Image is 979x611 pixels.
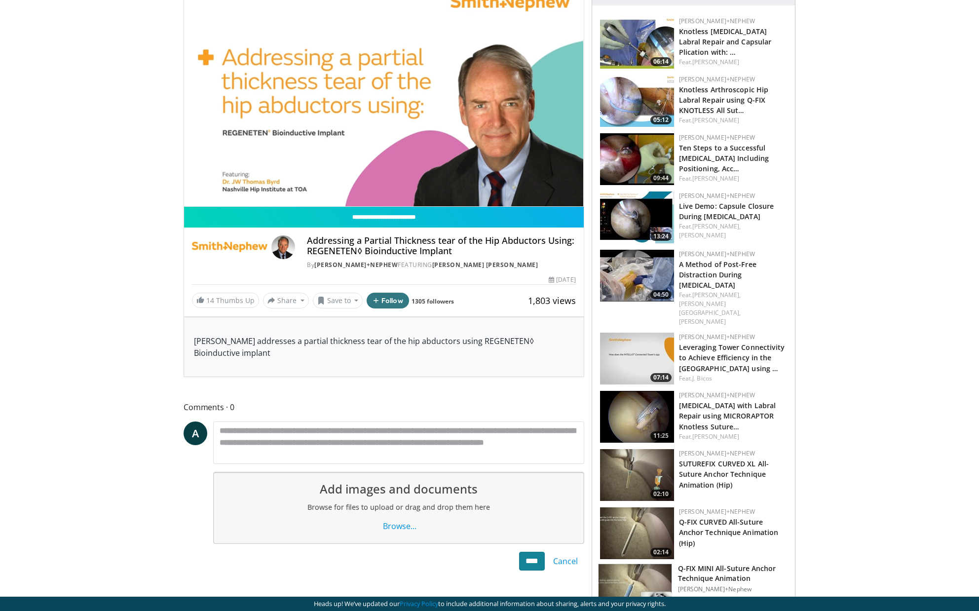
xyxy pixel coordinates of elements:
[184,421,207,445] a: A
[307,235,575,257] h4: Addressing a Partial Thickness tear of the Hip Abductors Using: REGENETEN◊ Bioinductive Implant
[679,432,787,441] div: Feat.
[600,333,674,384] a: 07:14
[678,595,707,603] p: 1.2K views
[600,17,674,69] a: 06:14
[206,296,214,305] span: 14
[679,333,755,341] a: [PERSON_NAME]+Nephew
[679,374,787,383] div: Feat.
[600,75,674,127] a: 05:12
[600,191,674,243] a: 13:24
[313,293,363,308] button: Save to
[679,300,741,317] a: [PERSON_NAME][GEOGRAPHIC_DATA],
[679,201,774,221] a: Live Demo: Capsule Closure During [MEDICAL_DATA]
[692,58,739,66] a: [PERSON_NAME]
[271,235,295,259] img: Avatar
[679,250,755,258] a: [PERSON_NAME]+Nephew
[600,17,674,69] img: 9e8ee752-f27c-48fa-8abe-87618a9a446b.150x105_q85_crop-smart_upscale.jpg
[367,293,409,308] button: Follow
[650,174,672,183] span: 09:44
[547,552,584,571] a: Cancel
[600,449,674,501] a: 02:10
[650,431,672,440] span: 11:25
[678,585,789,593] p: [PERSON_NAME]+Nephew
[679,85,769,115] a: Knotless Arthroscopic Hip Labral Repair using Q-FIX KNOTLESS All Sut…
[679,133,755,142] a: [PERSON_NAME]+Nephew
[692,222,741,230] a: [PERSON_NAME],
[692,432,739,441] a: [PERSON_NAME]
[600,191,674,243] img: 446fef76-ed94-4549-b095-44d2292a79d8.150x105_q85_crop-smart_upscale.jpg
[679,507,755,516] a: [PERSON_NAME]+Nephew
[192,293,259,308] a: 14 Thumbs Up
[650,548,672,557] span: 02:14
[679,260,756,290] a: A Method of Post-Free Distraction During [MEDICAL_DATA]
[679,343,785,373] a: Leveraging Tower Connectivity to Achieve Efficiency in the [GEOGRAPHIC_DATA] using …
[600,449,674,501] img: f80ddeff-097c-495e-b973-cc0cef321a0a.150x105_q85_crop-smart_upscale.jpg
[679,143,769,173] a: Ten Steps to a Successful [MEDICAL_DATA] Including Positioning, Acc…
[549,275,575,284] div: [DATE]
[692,174,739,183] a: [PERSON_NAME]
[650,115,672,124] span: 05:12
[692,374,712,382] a: J. Bicos
[679,317,726,326] a: [PERSON_NAME]
[600,391,674,443] a: 11:25
[263,293,309,308] button: Share
[692,116,739,124] a: [PERSON_NAME]
[692,291,741,299] a: [PERSON_NAME],
[600,75,674,127] img: 2815a48e-8d1b-462f-bcb9-c1506bbb46b9.150x105_q85_crop-smart_upscale.jpg
[600,391,674,443] img: 428d3874-6951-44fe-bc59-bad576715255.150x105_q85_crop-smart_upscale.jpg
[650,57,672,66] span: 06:14
[600,133,674,185] img: 2e9f495f-3407-450b-907a-1621d4a8ce61.150x105_q85_crop-smart_upscale.jpg
[600,507,674,559] a: 02:14
[375,517,423,535] a: Browse...
[679,17,755,25] a: [PERSON_NAME]+Nephew
[679,27,772,57] a: Knotless [MEDICAL_DATA] Labral Repair and Capsular Plication with: …
[600,333,674,384] img: 4101a802-d16a-4eb0-9417-379ed4bb465b.150x105_q85_crop-smart_upscale.jpg
[600,507,674,559] img: 39ab082f-be20-461e-9afc-afedce32984d.150x105_q85_crop-smart_upscale.jpg
[184,401,584,414] span: Comments 0
[679,517,779,547] a: Q-FIX CURVED All-Suture Anchor Technique Animation (Hip)
[432,261,538,269] a: [PERSON_NAME] [PERSON_NAME]
[679,58,787,67] div: Feat.
[600,250,674,302] img: d47910cf-0854-46c7-a2fc-6cd8036c57e0.150x105_q85_crop-smart_upscale.jpg
[400,599,438,608] a: Privacy Policy
[528,295,576,306] span: 1,803 views
[222,480,576,498] h1: Add images and documents
[650,232,672,241] span: 13:24
[314,261,398,269] a: [PERSON_NAME]+Nephew
[679,75,755,83] a: [PERSON_NAME]+Nephew
[194,335,574,359] p: [PERSON_NAME] addresses a partial thickness tear of the hip abductors using REGENETEN◊ Bioinducti...
[650,490,672,498] span: 02:10
[679,391,755,399] a: [PERSON_NAME]+Nephew
[679,459,769,489] a: SUTUREFIX CURVED XL All-Suture Anchor Technique Animation (Hip)
[679,449,755,458] a: [PERSON_NAME]+Nephew
[412,297,454,305] a: 1305 followers
[679,174,787,183] div: Feat.
[678,564,789,583] h3: Q-FIX MINI All-Suture Anchor Technique Animation
[679,401,776,431] a: [MEDICAL_DATA] with Labral Repair using MICRORAPTOR Knotless Suture…
[222,502,576,513] h2: Browse for files to upload or drag and drop them here
[307,261,575,269] div: By FEATURING
[650,290,672,299] span: 04:50
[192,235,267,259] img: Smith+Nephew
[679,291,787,326] div: Feat.
[600,133,674,185] a: 09:44
[679,231,726,239] a: [PERSON_NAME]
[600,250,674,302] a: 04:50
[679,116,787,125] div: Feat.
[679,191,755,200] a: [PERSON_NAME]+Nephew
[679,222,787,240] div: Feat.
[650,373,672,382] span: 07:14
